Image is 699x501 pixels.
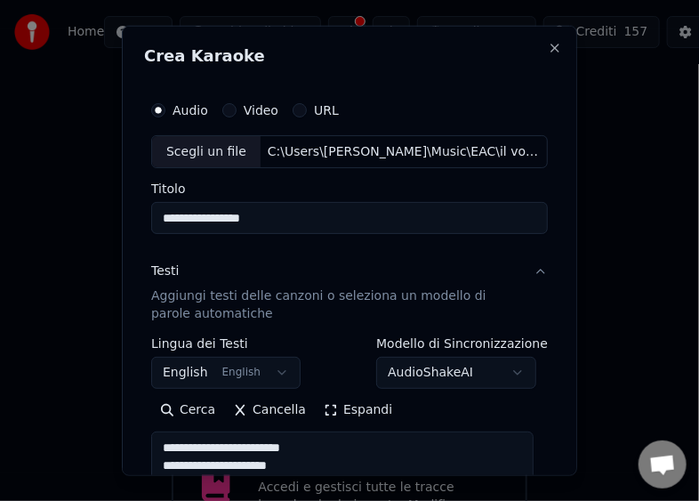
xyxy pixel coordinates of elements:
[315,396,401,424] button: Espandi
[151,396,224,424] button: Cerca
[151,337,301,350] label: Lingua dei Testi
[224,396,315,424] button: Cancella
[151,182,548,195] label: Titolo
[151,287,519,323] p: Aggiungi testi delle canzoni o seleziona un modello di parole automatiche
[151,248,548,337] button: TestiAggiungi testi delle canzoni o seleziona un modello di parole automatiche
[152,135,261,167] div: Scegli un file
[151,263,179,280] div: Testi
[144,47,555,63] h2: Crea Karaoke
[376,337,548,350] label: Modello di Sincronizzazione
[244,103,278,116] label: Video
[173,103,208,116] label: Audio
[261,142,547,160] div: C:\Users\[PERSON_NAME]\Music\EAC\il volo originale.wav
[314,103,339,116] label: URL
